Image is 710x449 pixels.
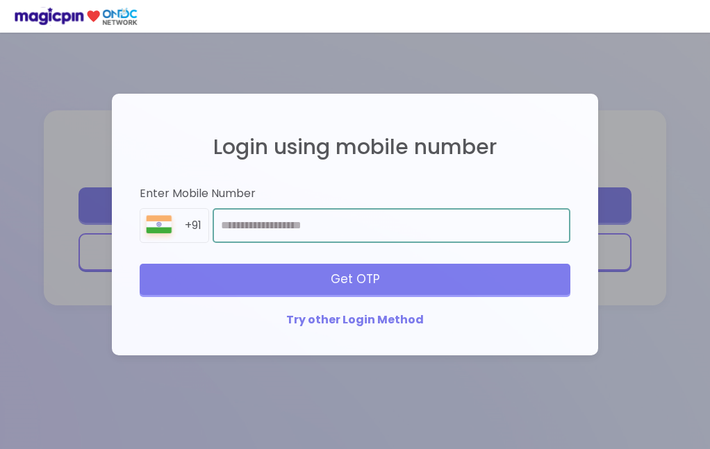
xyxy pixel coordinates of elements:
img: 8BGLRPwvQ+9ZgAAAAASUVORK5CYII= [140,212,178,242]
div: Get OTP [140,264,570,294]
h2: Login using mobile number [140,135,570,158]
img: ondc-logo-new-small.8a59708e.svg [14,7,138,26]
div: +91 [185,218,208,234]
div: Try other Login Method [140,312,570,328]
div: Enter Mobile Number [140,186,570,202]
